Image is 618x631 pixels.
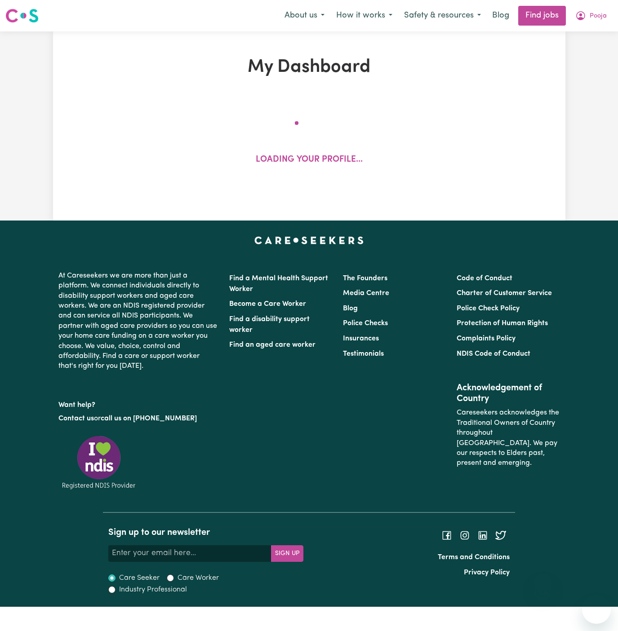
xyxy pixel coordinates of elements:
[5,8,39,24] img: Careseekers logo
[144,57,475,78] h1: My Dashboard
[279,6,330,25] button: About us
[119,584,187,595] label: Industry Professional
[343,320,388,327] a: Police Checks
[119,573,160,583] label: Care Seeker
[108,545,271,561] input: Enter your email here...
[229,275,328,293] a: Find a Mental Health Support Worker
[459,531,470,538] a: Follow Careseekers on Instagram
[58,267,218,375] p: At Careseekers we are more than just a platform. We connect individuals directly to disability su...
[457,290,552,297] a: Charter of Customer Service
[178,573,219,583] label: Care Worker
[58,415,94,422] a: Contact us
[487,6,515,26] a: Blog
[495,531,506,538] a: Follow Careseekers on Twitter
[330,6,398,25] button: How it works
[229,316,310,334] a: Find a disability support worker
[534,574,552,591] iframe: Close message
[457,335,516,342] a: Complaints Policy
[271,545,303,561] button: Subscribe
[229,300,306,308] a: Become a Care Worker
[590,11,607,21] span: Pooja
[457,404,560,472] p: Careseekers acknowledges the Traditional Owners of Country throughout [GEOGRAPHIC_DATA]. We pay o...
[343,305,358,312] a: Blog
[256,154,363,167] p: Loading your profile...
[477,531,488,538] a: Follow Careseekers on LinkedIn
[58,410,218,427] p: or
[441,531,452,538] a: Follow Careseekers on Facebook
[343,335,379,342] a: Insurances
[343,275,387,282] a: The Founders
[398,6,487,25] button: Safety & resources
[229,341,316,349] a: Find an aged care worker
[457,275,512,282] a: Code of Conduct
[464,569,510,576] a: Privacy Policy
[582,595,611,624] iframe: Button to launch messaging window
[58,397,218,410] p: Want help?
[457,383,560,404] h2: Acknowledgement of Country
[457,350,530,357] a: NDIS Code of Conduct
[438,554,510,561] a: Terms and Conditions
[254,237,364,244] a: Careseekers home page
[457,305,520,312] a: Police Check Policy
[58,434,139,490] img: Registered NDIS provider
[457,320,548,327] a: Protection of Human Rights
[343,350,384,357] a: Testimonials
[108,527,303,538] h2: Sign up to our newsletter
[5,5,39,26] a: Careseekers logo
[101,415,197,422] a: call us on [PHONE_NUMBER]
[569,6,613,25] button: My Account
[343,290,389,297] a: Media Centre
[518,6,566,26] a: Find jobs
